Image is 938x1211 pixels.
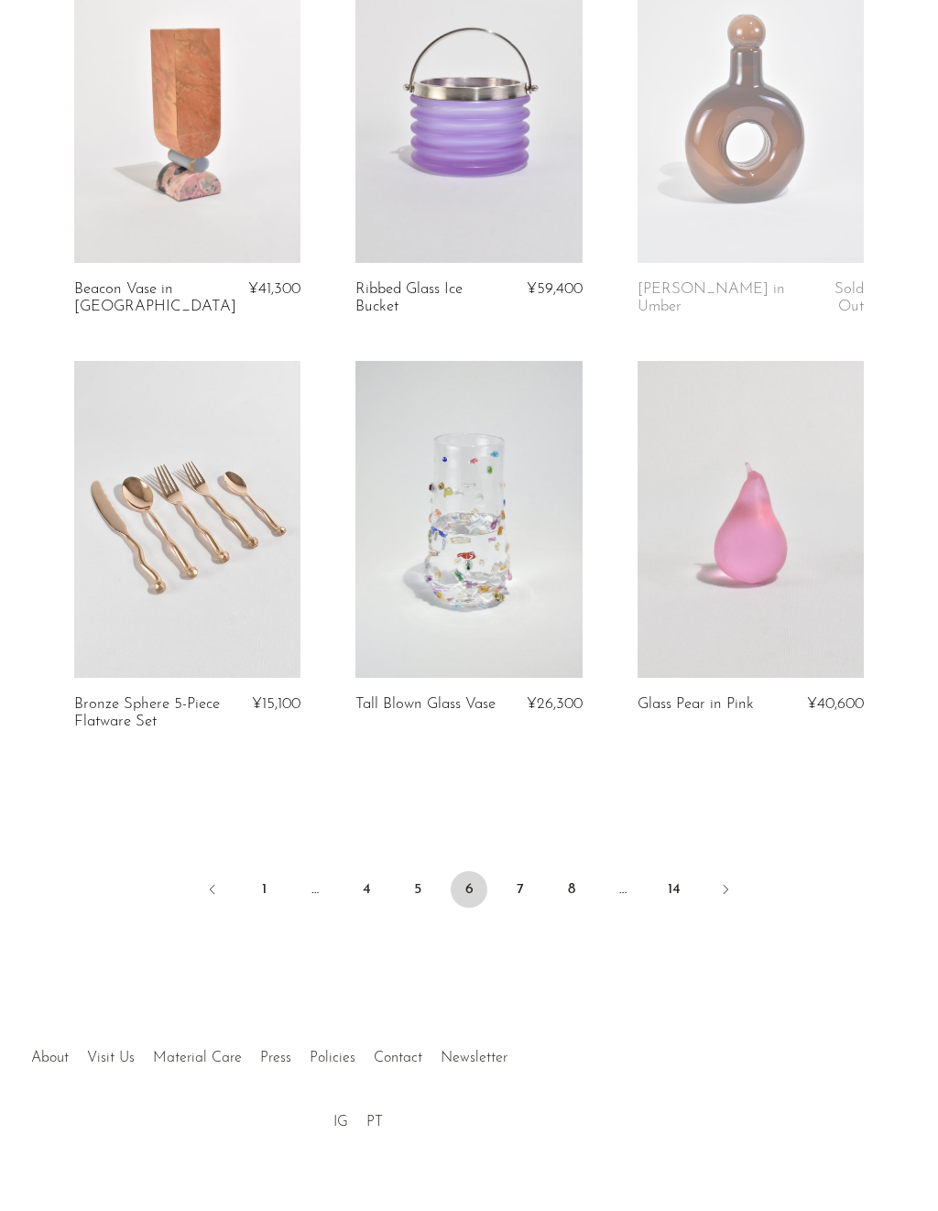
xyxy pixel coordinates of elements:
a: Bronze Sphere 5-Piece Flatware Set [74,696,222,730]
span: ¥15,100 [252,696,300,712]
a: 14 [656,871,693,908]
span: ¥59,400 [527,281,583,297]
a: Previous [194,871,231,911]
span: ¥41,300 [248,281,300,297]
a: [PERSON_NAME] in Umber [638,281,785,315]
a: 1 [245,871,282,908]
ul: Quick links [22,1036,517,1071]
a: Tall Blown Glass Vase [355,696,496,713]
a: Ribbed Glass Ice Bucket [355,281,503,315]
span: … [605,871,641,908]
a: IG [333,1115,348,1129]
a: PT [366,1115,383,1129]
a: About [31,1051,69,1065]
span: ¥26,300 [527,696,583,712]
ul: Social Medias [324,1100,392,1135]
a: Visit Us [87,1051,135,1065]
a: Press [260,1051,291,1065]
a: Glass Pear in Pink [638,696,754,713]
a: Beacon Vase in [GEOGRAPHIC_DATA] [74,281,236,315]
a: Contact [374,1051,422,1065]
a: Newsletter [441,1051,507,1065]
a: 8 [553,871,590,908]
a: Policies [310,1051,355,1065]
a: Material Care [153,1051,242,1065]
span: Sold Out [834,281,864,313]
a: 7 [502,871,539,908]
span: ¥40,600 [807,696,864,712]
span: … [297,871,333,908]
a: 4 [348,871,385,908]
a: Next [707,871,744,911]
a: 5 [399,871,436,908]
span: 6 [451,871,487,908]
